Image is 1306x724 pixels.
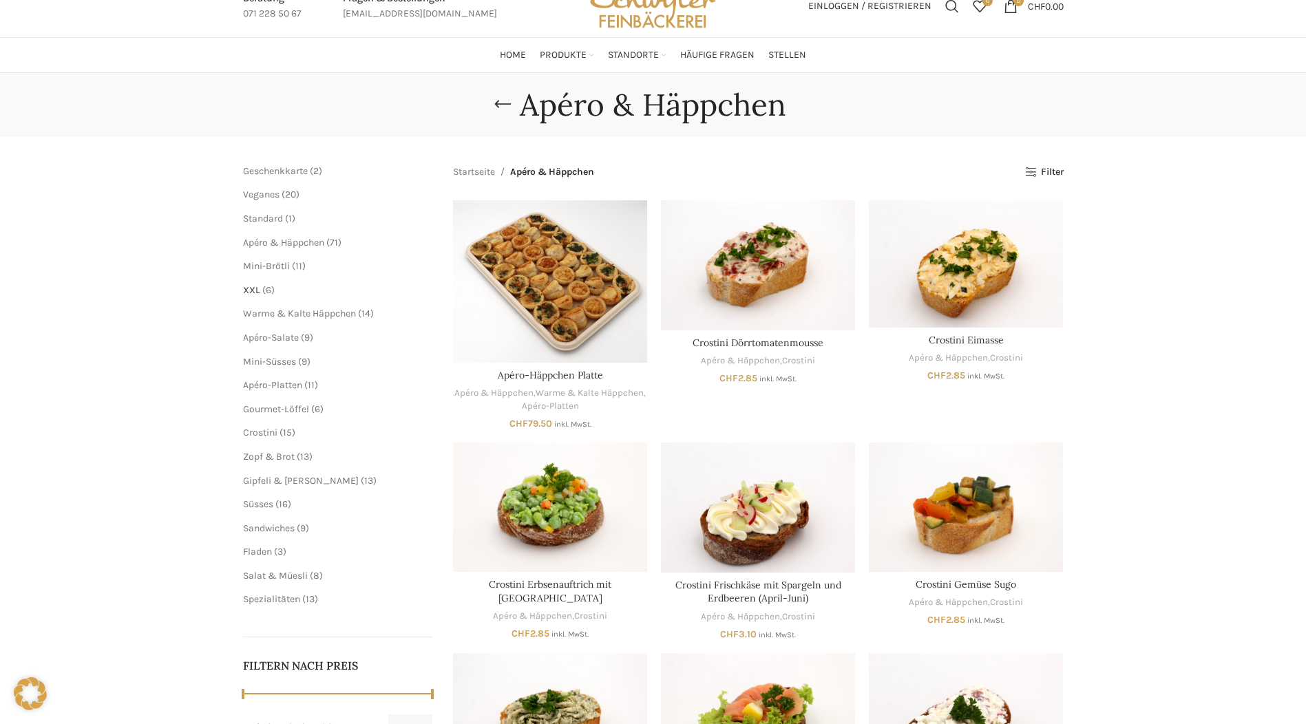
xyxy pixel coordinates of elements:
span: Mini-Süsses [243,356,296,368]
span: Stellen [768,49,806,62]
bdi: 2.85 [927,370,965,381]
span: 11 [308,379,315,391]
span: 20 [285,189,296,200]
bdi: 2.85 [512,628,549,639]
a: Häufige Fragen [680,41,755,69]
span: 3 [277,546,283,557]
span: 9 [304,332,310,343]
a: Apéro & Häppchen [243,237,324,248]
a: Crostini Erbsenauftrich mit Philadelphia [453,443,647,572]
a: Spezialitäten [243,593,300,605]
a: Sandwiches [243,522,295,534]
small: inkl. MwSt. [554,420,591,429]
a: Apéro-Platten [522,400,579,413]
span: 15 [283,427,292,438]
small: inkl. MwSt. [759,374,797,383]
span: Produkte [540,49,587,62]
a: Salat & Müesli [243,570,308,582]
div: , [869,596,1063,609]
a: Startseite [453,164,495,180]
span: 8 [313,570,319,582]
a: Home [500,41,526,69]
span: Gourmet-Löffel [243,403,309,415]
span: CHF [927,370,946,381]
a: Crostini Frischkäse mit Spargeln und Erdbeeren (April-Juni) [675,579,841,605]
span: CHF [512,628,530,639]
bdi: 2.85 [927,614,965,626]
a: Apéro & Häppchen [493,610,572,623]
span: Home [500,49,526,62]
span: Einloggen / Registrieren [808,1,931,11]
a: Fladen [243,546,272,557]
span: 2 [313,165,319,177]
a: Apéro & Häppchen [701,610,780,624]
a: Apéro-Häppchen Platte [498,369,603,381]
span: Standorte [608,49,659,62]
span: 13 [306,593,315,605]
a: Süsses [243,498,273,510]
span: 6 [266,284,271,296]
span: 14 [361,308,370,319]
a: Mini-Brötli [243,260,290,272]
span: CHF [719,372,738,384]
a: Crostini Erbsenauftrich mit [GEOGRAPHIC_DATA] [489,578,611,604]
span: 11 [295,260,302,272]
bdi: 79.50 [509,418,552,429]
a: Go back [485,91,520,118]
div: , [453,610,647,623]
a: Veganes [243,189,280,200]
a: Crostini Dörrtomatenmousse [693,337,823,349]
span: 9 [300,522,306,534]
span: 6 [315,403,320,415]
a: Crostini Dörrtomatenmousse [661,200,855,330]
span: 13 [300,451,309,462]
a: Crostini Eimasse [869,200,1063,327]
div: , [661,610,855,624]
a: Crostini Eimasse [929,334,1004,346]
div: , [661,354,855,368]
bdi: 3.10 [720,628,757,640]
a: Apéro-Häppchen Platte [453,200,647,363]
a: Crostini Gemüse Sugo [916,578,1016,590]
span: 9 [302,356,307,368]
h5: Filtern nach Preis [243,658,433,673]
div: , [869,352,1063,365]
a: Standard [243,213,283,224]
a: Warme & Kalte Häppchen [243,308,356,319]
a: Standorte [608,41,666,69]
a: Geschenkkarte [243,165,308,177]
a: Apéro & Häppchen [909,352,988,365]
small: inkl. MwSt. [759,630,796,639]
nav: Breadcrumb [453,164,594,180]
a: Crostini [574,610,607,623]
a: Crostini [990,352,1023,365]
a: Apéro-Salate [243,332,299,343]
span: 71 [330,237,338,248]
span: Gipfeli & [PERSON_NAME] [243,475,359,487]
a: Apéro & Häppchen [454,387,534,400]
div: , , [453,387,647,412]
span: CHF [720,628,739,640]
a: Crostini [782,610,815,624]
bdi: 2.85 [719,372,757,384]
a: Produkte [540,41,594,69]
span: Apéro-Platten [243,379,302,391]
a: Zopf & Brot [243,451,295,462]
span: 16 [279,498,288,510]
a: Crostini Gemüse Sugo [869,443,1063,572]
a: Crostini [243,427,277,438]
span: Häufige Fragen [680,49,755,62]
a: Apéro & Häppchen [909,596,988,609]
